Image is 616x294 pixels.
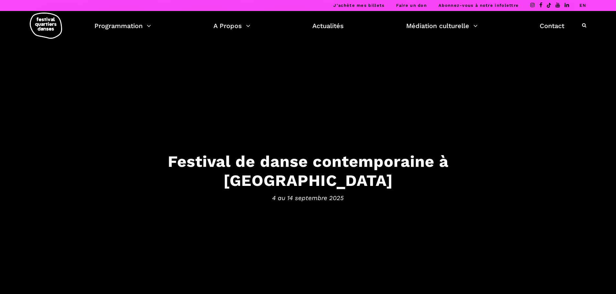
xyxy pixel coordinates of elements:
[312,20,344,31] a: Actualités
[406,20,478,31] a: Médiation culturelle
[396,3,427,8] a: Faire un don
[438,3,519,8] a: Abonnez-vous à notre infolettre
[333,3,384,8] a: J’achète mes billets
[213,20,250,31] a: A Propos
[579,3,586,8] a: EN
[94,20,151,31] a: Programmation
[30,13,62,39] img: logo-fqd-med
[108,152,509,190] h3: Festival de danse contemporaine à [GEOGRAPHIC_DATA]
[540,20,564,31] a: Contact
[108,193,509,203] span: 4 au 14 septembre 2025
